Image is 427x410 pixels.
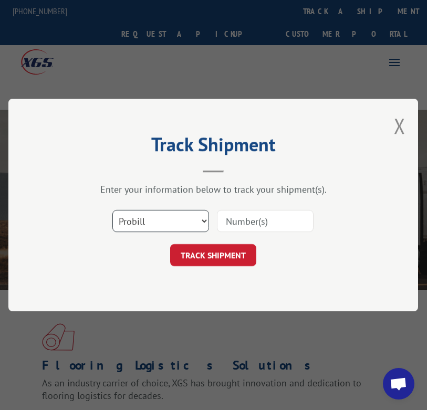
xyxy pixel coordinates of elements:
[171,244,257,266] button: TRACK SHIPMENT
[61,137,366,157] h2: Track Shipment
[217,210,314,232] input: Number(s)
[61,183,366,195] div: Enter your information below to track your shipment(s).
[383,368,414,400] div: Open chat
[394,112,405,140] button: Close modal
